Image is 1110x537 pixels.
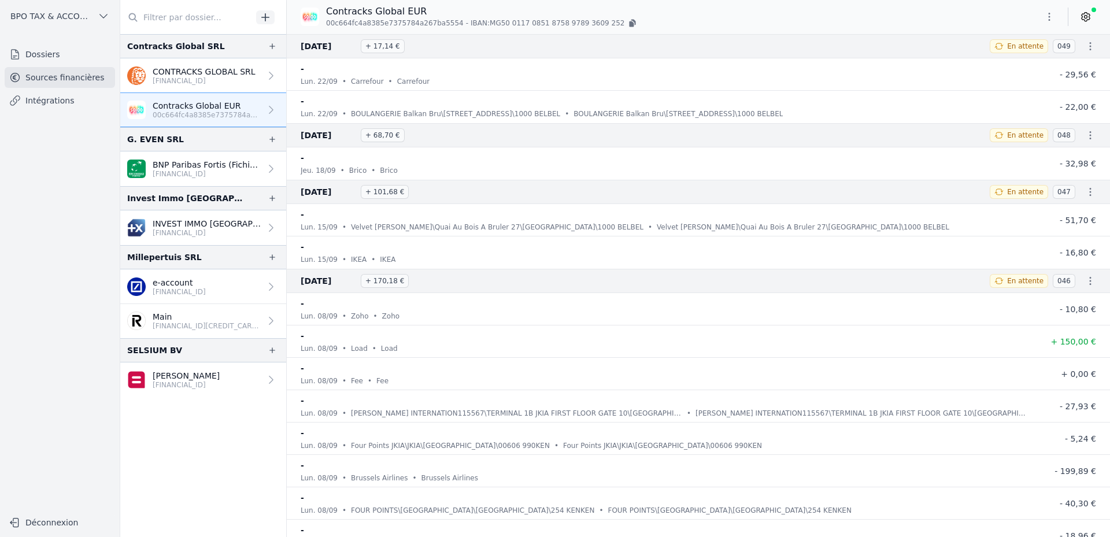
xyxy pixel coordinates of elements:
p: Load [381,343,398,354]
a: Sources financières [5,67,115,88]
span: + 68,70 € [361,128,405,142]
p: Fee [351,375,363,387]
p: Brussels Airlines [351,472,408,484]
p: Brico [380,165,397,176]
p: BOULANGERIE Balkan Bru\[STREET_ADDRESS]\1000 BELBEL [351,108,560,120]
div: • [371,254,375,265]
div: • [388,76,393,87]
span: En attente [1007,131,1044,140]
p: Zoho [351,310,369,322]
p: Contracks Global EUR [326,5,638,18]
span: 049 [1053,39,1075,53]
div: • [648,221,652,233]
img: cropped-banque-populaire-logotype-rvb-1.png [127,218,146,237]
div: • [342,440,346,451]
span: - 199,89 € [1054,466,1096,476]
p: BNP Paribas Fortis (Fichiers importés) [153,159,261,171]
button: Déconnexion [5,513,115,532]
a: Dossiers [5,44,115,65]
p: CONTRACKS GLOBAL SRL [153,66,256,77]
div: • [342,76,346,87]
div: • [342,505,346,516]
div: • [554,440,558,451]
p: Contracks Global EUR [153,100,261,112]
span: + 17,14 € [361,39,405,53]
p: [FINANCIAL_ID] [153,228,261,238]
p: - [301,62,304,76]
p: lun. 15/09 [301,254,338,265]
span: En attente [1007,276,1044,286]
span: [DATE] [301,39,356,53]
p: - [301,151,304,165]
div: • [687,408,691,419]
a: CONTRACKS GLOBAL SRL [FINANCIAL_ID] [120,58,286,93]
span: [DATE] [301,185,356,199]
div: • [371,165,375,176]
p: Four Points JKIA\JKIA\[GEOGRAPHIC_DATA]\00606 990KEN [563,440,762,451]
span: 00c664fc4a8385e7375784a267ba5554 [326,18,464,28]
div: SELSIUM BV [127,343,182,357]
img: revolut.png [127,312,146,330]
p: [PERSON_NAME] [153,370,220,382]
p: Zoho [382,310,400,322]
p: lun. 22/09 [301,108,338,120]
p: lun. 08/09 [301,408,338,419]
div: • [342,108,346,120]
img: deutschebank.png [127,277,146,296]
p: Velvet [PERSON_NAME]\Quai Au Bois A Bruler 27\[GEOGRAPHIC_DATA]\1000 BELBEL [351,221,643,233]
img: ing.png [127,66,146,85]
span: - 29,56 € [1060,70,1096,79]
span: + 0,00 € [1061,369,1096,379]
div: • [342,408,346,419]
div: • [372,343,376,354]
span: 047 [1053,185,1075,199]
div: • [342,375,346,387]
div: • [341,165,345,176]
div: G. EVEN SRL [127,132,184,146]
p: - [301,491,304,505]
p: 00c664fc4a8385e7375784a267ba5554 [153,110,261,120]
p: IKEA [351,254,367,265]
a: BNP Paribas Fortis (Fichiers importés) [FINANCIAL_ID] [120,151,286,186]
p: [FINANCIAL_ID] [153,76,256,86]
p: INVEST IMMO [GEOGRAPHIC_DATA] [153,218,261,229]
p: Four Points JKIA\JKIA\[GEOGRAPHIC_DATA]\00606 990KEN [351,440,550,451]
p: Carrefour [351,76,384,87]
p: [PERSON_NAME] INTERNATION115567\TERMINAL 1B JKIA FIRST FLOOR GATE 10\[GEOGRAPHIC_DATA]\44776655 [... [695,408,1027,419]
a: [PERSON_NAME] [FINANCIAL_ID] [120,362,286,397]
div: • [368,375,372,387]
p: jeu. 18/09 [301,165,336,176]
p: - [301,329,304,343]
div: • [412,472,416,484]
p: Velvet [PERSON_NAME]\Quai Au Bois A Bruler 27\[GEOGRAPHIC_DATA]\1000 BELBEL [657,221,949,233]
p: Fee [376,375,388,387]
span: + 101,68 € [361,185,409,199]
p: [FINANCIAL_ID] [153,287,206,297]
span: + 170,18 € [361,274,409,288]
div: • [342,343,346,354]
span: - 16,80 € [1060,248,1096,257]
p: Load [351,343,368,354]
p: - [301,240,304,254]
p: - [301,361,304,375]
div: • [565,108,569,120]
button: BPO TAX & ACCOUNTANCY SRL [5,7,115,25]
span: + 150,00 € [1050,337,1096,346]
span: En attente [1007,187,1044,197]
p: Brussels Airlines [421,472,478,484]
p: lun. 08/09 [301,472,338,484]
p: BOULANGERIE Balkan Bru\[STREET_ADDRESS]\1000 BELBEL [573,108,783,120]
p: FOUR POINTS\[GEOGRAPHIC_DATA]\[GEOGRAPHIC_DATA]\254 KENKEN [351,505,594,516]
p: lun. 08/09 [301,343,338,354]
span: - [466,18,468,28]
span: - 40,30 € [1060,499,1096,508]
img: SOLDO_SFSDIE22.png [127,101,146,119]
span: - 32,98 € [1060,159,1096,168]
a: Main [FINANCIAL_ID][CREDIT_CARD_NUMBER] [120,304,286,338]
div: • [342,254,346,265]
p: Main [153,311,261,323]
img: SOLDO_SFSDIE22.png [301,8,319,26]
div: Millepertuis SRL [127,250,202,264]
a: e-account [FINANCIAL_ID] [120,269,286,304]
p: lun. 08/09 [301,375,338,387]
